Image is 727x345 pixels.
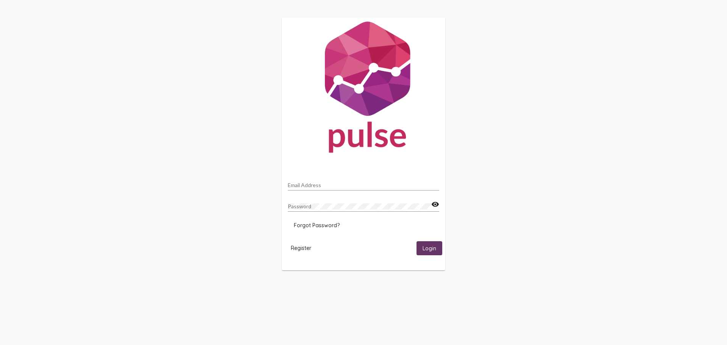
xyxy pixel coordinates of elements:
span: Register [291,245,311,251]
img: Pulse For Good Logo [282,17,445,161]
span: Login [423,245,436,252]
button: Register [285,241,317,255]
button: Login [417,241,442,255]
span: Forgot Password? [294,222,340,229]
mat-icon: visibility [431,200,439,209]
button: Forgot Password? [288,219,346,232]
